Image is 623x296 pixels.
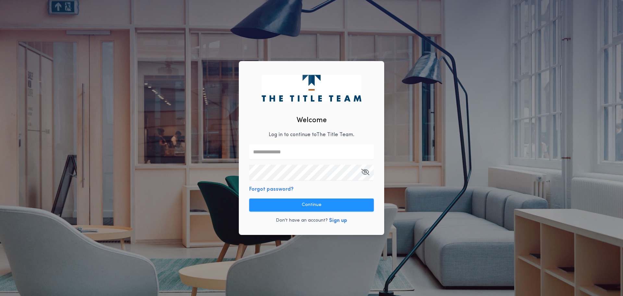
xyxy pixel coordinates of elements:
[276,217,328,224] p: Don't have an account?
[329,217,347,225] button: Sign up
[297,115,327,126] h2: Welcome
[249,199,374,212] button: Continue
[269,131,354,139] p: Log in to continue to The Title Team .
[262,75,361,101] img: logo
[249,186,294,193] button: Forgot password?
